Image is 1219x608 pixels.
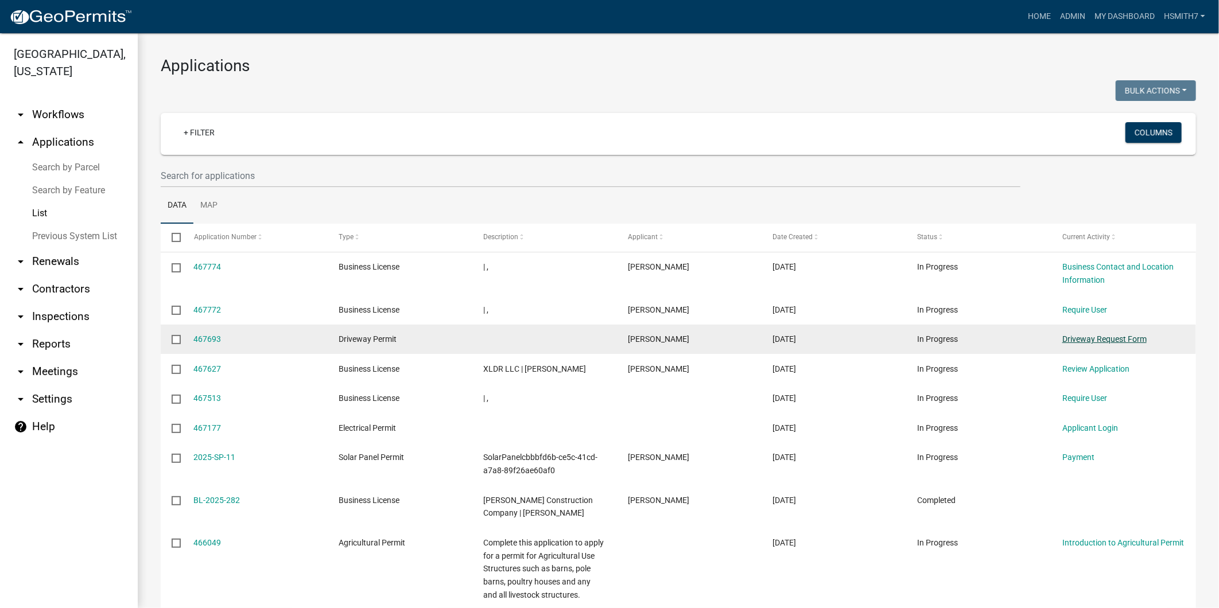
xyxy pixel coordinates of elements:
[773,423,797,432] span: 08/21/2025
[628,453,689,462] span: Matthew Thomas Markham
[1062,364,1129,373] a: Review Application
[339,496,399,505] span: Business License
[483,262,488,271] span: | ,
[339,393,399,403] span: Business License
[918,233,938,241] span: Status
[773,393,797,403] span: 08/21/2025
[194,334,222,344] a: 467693
[918,423,958,432] span: In Progress
[194,538,222,547] a: 466049
[174,122,224,143] a: + Filter
[773,453,797,462] span: 08/20/2025
[194,305,222,314] a: 467772
[483,393,488,403] span: | ,
[1159,6,1210,28] a: hsmith7
[193,188,224,224] a: Map
[339,453,404,462] span: Solar Panel Permit
[483,496,593,518] span: Mark Webb Construction Company | Webb, Mark
[773,538,797,547] span: 08/19/2025
[339,305,399,314] span: Business License
[483,233,518,241] span: Description
[907,224,1051,251] datatable-header-cell: Status
[918,453,958,462] span: In Progress
[339,423,396,432] span: Electrical Permit
[1062,233,1110,241] span: Current Activity
[773,334,797,344] span: 08/22/2025
[14,420,28,434] i: help
[339,538,405,547] span: Agricultural Permit
[918,538,958,547] span: In Progress
[14,255,28,268] i: arrow_drop_down
[1062,453,1094,462] a: Payment
[1062,423,1118,432] a: Applicant Login
[483,538,604,599] span: Complete this application to apply for a permit for Agricultural Use Structures such as barns, po...
[194,453,236,462] a: 2025-SP-11
[628,334,689,344] span: Bailey Smith
[14,310,28,324] i: arrow_drop_down
[918,496,956,505] span: Completed
[1062,538,1184,547] a: Introduction to Agricultural Permit
[1055,6,1090,28] a: Admin
[1125,122,1182,143] button: Columns
[918,393,958,403] span: In Progress
[918,364,958,373] span: In Progress
[773,305,797,314] span: 08/22/2025
[183,224,327,251] datatable-header-cell: Application Number
[339,334,397,344] span: Driveway Permit
[339,364,399,373] span: Business License
[472,224,617,251] datatable-header-cell: Description
[161,188,193,224] a: Data
[14,337,28,351] i: arrow_drop_down
[339,233,354,241] span: Type
[1116,80,1196,101] button: Bulk Actions
[1062,305,1107,314] a: Require User
[194,233,257,241] span: Application Number
[1062,393,1107,403] a: Require User
[918,262,958,271] span: In Progress
[628,233,658,241] span: Applicant
[194,364,222,373] a: 467627
[773,496,797,505] span: 08/19/2025
[194,423,222,432] a: 467177
[773,233,813,241] span: Date Created
[773,262,797,271] span: 08/22/2025
[628,305,689,314] span: Tamara B Robinson
[1023,6,1055,28] a: Home
[1090,6,1159,28] a: My Dashboard
[483,305,488,314] span: | ,
[14,135,28,149] i: arrow_drop_up
[161,164,1020,188] input: Search for applications
[14,392,28,406] i: arrow_drop_down
[194,496,240,505] a: BL-2025-282
[339,262,399,271] span: Business License
[762,224,906,251] datatable-header-cell: Date Created
[628,262,689,271] span: Tamara B Robinson
[14,365,28,379] i: arrow_drop_down
[14,108,28,122] i: arrow_drop_down
[1062,262,1174,284] a: Business Contact and Location Information
[161,224,183,251] datatable-header-cell: Select
[918,305,958,314] span: In Progress
[1051,224,1196,251] datatable-header-cell: Current Activity
[14,282,28,296] i: arrow_drop_down
[194,393,222,403] a: 467513
[161,56,1196,76] h3: Applications
[483,364,586,373] span: XLDR LLC | Cloud, Dwight
[628,496,689,505] span: Mark Webb
[918,334,958,344] span: In Progress
[617,224,762,251] datatable-header-cell: Applicant
[773,364,797,373] span: 08/21/2025
[194,262,222,271] a: 467774
[328,224,472,251] datatable-header-cell: Type
[1062,334,1147,344] a: Driveway Request Form
[628,364,689,373] span: Dwight Aaron Cloud
[483,453,597,475] span: SolarPanelcbbbfd6b-ce5c-41cd-a7a8-89f26ae60af0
